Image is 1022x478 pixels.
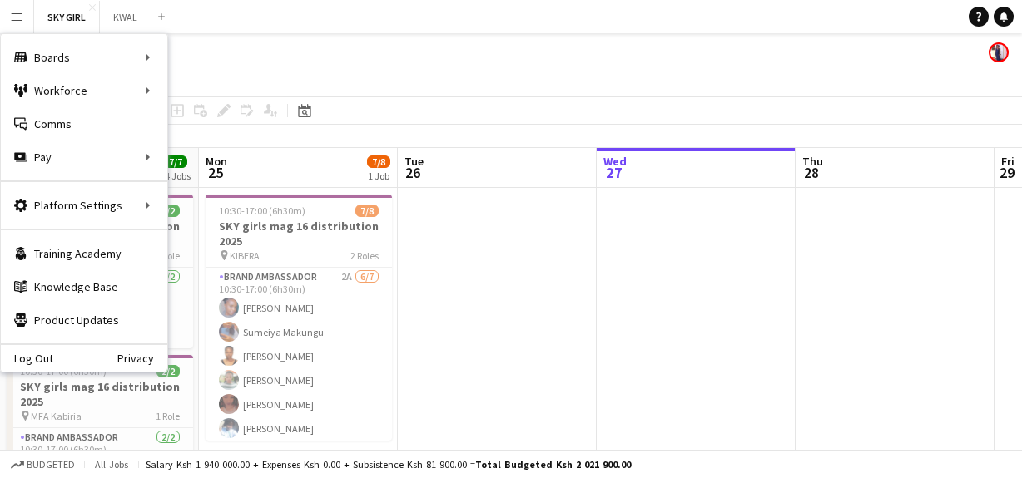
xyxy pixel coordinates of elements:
[1001,154,1015,169] span: Fri
[1,140,167,174] div: Pay
[800,163,823,182] span: 28
[34,1,100,33] button: SKY GIRL
[219,205,305,217] span: 10:30-17:00 (6h30m)
[156,365,180,377] span: 2/2
[367,155,390,168] span: 7/8
[230,249,260,262] span: KIBERA
[156,410,180,422] span: 1 Role
[206,195,392,441] app-job-card: 10:30-17:00 (6h30m)7/8SKY girls mag 16 distribution 2025 KIBERA2 RolesBrand Ambassador2A6/710:30-...
[165,170,191,182] div: 4 Jobs
[8,456,77,474] button: Budgeted
[1,189,167,222] div: Platform Settings
[350,249,379,262] span: 2 Roles
[164,155,187,168] span: 7/7
[206,154,227,169] span: Mon
[999,163,1015,182] span: 29
[1,237,167,270] a: Training Academy
[146,458,631,471] div: Salary Ksh 1 940 000.00 + Expenses Ksh 0.00 + Subsistence Ksh 81 900.00 =
[989,42,1009,62] app-user-avatar: Anne Njoki
[368,170,389,182] div: 1 Job
[404,154,424,169] span: Tue
[206,219,392,249] h3: SKY girls mag 16 distribution 2025
[355,205,379,217] span: 7/8
[100,1,151,33] button: KWAL
[31,410,82,422] span: MFA Kabiria
[92,458,131,471] span: All jobs
[117,352,167,365] a: Privacy
[27,459,75,471] span: Budgeted
[1,41,167,74] div: Boards
[1,352,53,365] a: Log Out
[1,270,167,303] a: Knowledge Base
[206,268,392,469] app-card-role: Brand Ambassador2A6/710:30-17:00 (6h30m)[PERSON_NAME]Sumeiya Makungu[PERSON_NAME][PERSON_NAME][PE...
[203,163,227,182] span: 25
[1,74,167,107] div: Workforce
[601,163,627,182] span: 27
[402,163,424,182] span: 26
[475,458,631,471] span: Total Budgeted Ksh 2 021 900.00
[1,107,167,140] a: Comms
[603,154,627,169] span: Wed
[7,379,193,409] h3: SKY girls mag 16 distribution 2025
[802,154,823,169] span: Thu
[1,303,167,337] a: Product Updates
